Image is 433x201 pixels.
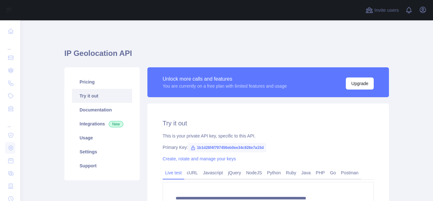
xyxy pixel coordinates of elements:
a: Documentation [72,103,132,117]
button: Invite users [364,5,400,15]
h2: Try it out [163,119,374,128]
span: Invite users [374,7,399,14]
span: New [109,121,123,127]
a: Python [264,168,283,178]
a: Java [299,168,313,178]
div: Unlock more calls and features [163,75,287,83]
a: Create, rotate and manage your keys [163,156,236,161]
div: You are currently on a free plan with limited features and usage [163,83,287,89]
a: Javascript [200,168,225,178]
button: Upgrade [346,77,374,90]
a: Ruby [283,168,299,178]
a: cURL [184,168,200,178]
a: Pricing [72,75,132,89]
a: jQuery [225,168,243,178]
div: This is your private API key, specific to this API. [163,133,374,139]
div: Primary Key: [163,144,374,151]
a: Settings [72,145,132,159]
a: Support [72,159,132,173]
a: Integrations New [72,117,132,131]
a: Postman [339,168,361,178]
a: PHP [313,168,327,178]
a: NodeJS [243,168,264,178]
a: Go [327,168,339,178]
a: Live test [163,168,184,178]
a: Try it out [72,89,132,103]
div: ... [5,116,15,128]
span: 1b1d28f4f797456eb0ee34c926e7a15d [188,143,266,152]
a: Usage [72,131,132,145]
div: ... [5,38,15,51]
h1: IP Geolocation API [64,48,389,64]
